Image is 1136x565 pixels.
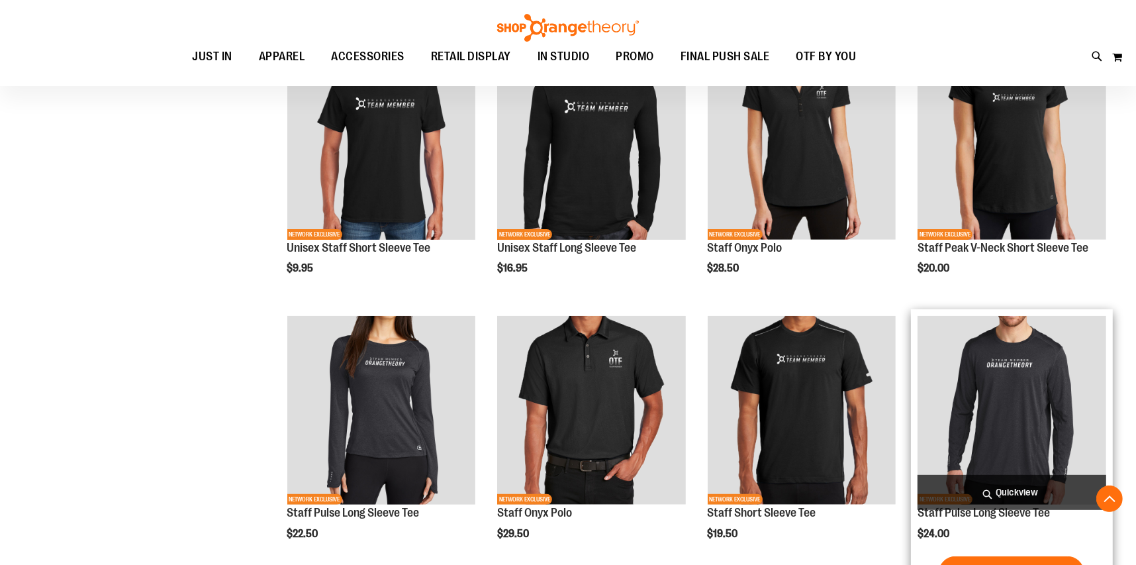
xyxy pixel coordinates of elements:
[497,262,530,274] span: $16.95
[287,528,320,540] span: $22.50
[287,506,420,519] a: Staff Pulse Long Sleeve Tee
[497,51,686,240] img: Product image for Unisex Long Sleeve T-Shirt
[332,42,405,72] span: ACCESSORIES
[524,42,603,72] a: IN STUDIO
[708,316,896,507] a: Product image for Peak Short Sleeve TeeNETWORK EXCLUSIVE
[708,316,896,505] img: Product image for Peak Short Sleeve Tee
[918,241,1088,254] a: Staff Peak V-Neck Short Sleeve Tee
[497,229,552,240] span: NETWORK EXCLUSIVE
[708,241,782,254] a: Staff Onyx Polo
[783,42,870,72] a: OTF BY YOU
[616,42,655,72] span: PROMO
[681,42,770,72] span: FINAL PUSH SALE
[667,42,783,72] a: FINAL PUSH SALE
[918,51,1106,242] a: Product image for Peak V-Neck Short Sleeve TeeNETWORK EXCLUSIVE
[918,475,1106,510] a: Quickview
[497,51,686,242] a: Product image for Unisex Long Sleeve T-ShirtNETWORK EXCLUSIVE
[318,42,418,72] a: ACCESSORIES
[418,42,524,72] a: RETAIL DISPLAY
[911,44,1113,309] div: product
[538,42,590,72] span: IN STUDIO
[918,528,951,540] span: $24.00
[918,229,972,240] span: NETWORK EXCLUSIVE
[701,44,903,309] div: product
[708,528,740,540] span: $19.50
[497,494,552,505] span: NETWORK EXCLUSIVE
[708,262,741,274] span: $28.50
[259,42,305,72] span: APPAREL
[708,51,896,240] img: Product image for Onyx Polo
[497,316,686,507] a: Product image for Onyx PoloNETWORK EXCLUSIVE
[287,316,476,507] a: Product image for Pulse Long Sleeve TeeNETWORK EXCLUSIVE
[193,42,233,72] span: JUST IN
[918,262,951,274] span: $20.00
[918,316,1106,505] img: Product image for Pulse Long Sleeve Tee
[708,506,816,519] a: Staff Short Sleeve Tee
[287,229,342,240] span: NETWORK EXCLUSIVE
[497,528,531,540] span: $29.50
[287,51,476,240] img: Product image for Unisex Short Sleeve T-Shirt
[708,229,763,240] span: NETWORK EXCLUSIVE
[708,51,896,242] a: Product image for Onyx PoloNETWORK EXCLUSIVE
[431,42,511,72] span: RETAIL DISPLAY
[497,241,636,254] a: Unisex Staff Long Sleeve Tee
[287,51,476,242] a: Product image for Unisex Short Sleeve T-ShirtNETWORK EXCLUSIVE
[1096,486,1123,512] button: Back To Top
[287,494,342,505] span: NETWORK EXCLUSIVE
[491,44,692,309] div: product
[287,262,316,274] span: $9.95
[179,42,246,72] a: JUST IN
[708,494,763,505] span: NETWORK EXCLUSIVE
[603,42,668,72] a: PROMO
[796,42,857,72] span: OTF BY YOU
[281,44,483,309] div: product
[495,14,641,42] img: Shop Orangetheory
[497,506,572,519] a: Staff Onyx Polo
[246,42,318,72] a: APPAREL
[287,241,431,254] a: Unisex Staff Short Sleeve Tee
[918,316,1106,507] a: Product image for Pulse Long Sleeve TeeNETWORK EXCLUSIVE
[918,51,1106,240] img: Product image for Peak V-Neck Short Sleeve Tee
[287,316,476,505] img: Product image for Pulse Long Sleeve Tee
[918,506,1050,519] a: Staff Pulse Long Sleeve Tee
[497,316,686,505] img: Product image for Onyx Polo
